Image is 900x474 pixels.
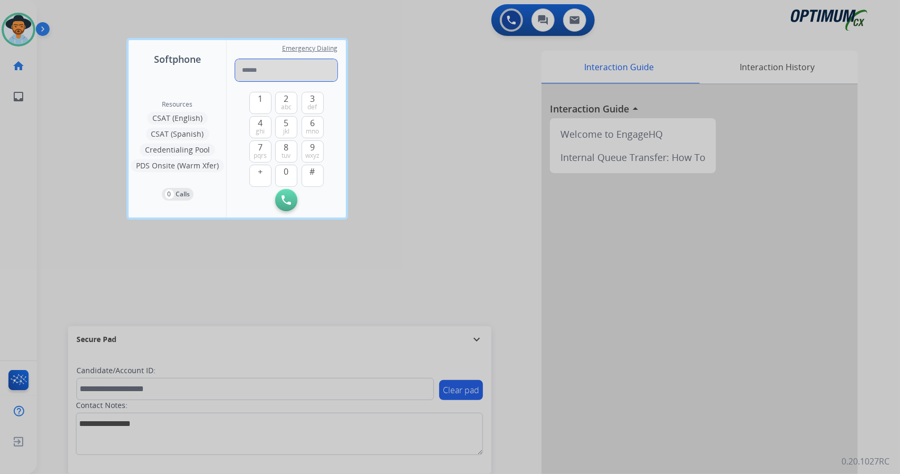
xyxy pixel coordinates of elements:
[147,112,208,125] button: CSAT (English)
[154,52,201,67] span: Softphone
[146,128,209,140] button: CSAT (Spanish)
[302,165,324,187] button: #
[310,165,315,178] span: #
[275,116,297,138] button: 5jkl
[310,117,315,129] span: 6
[284,141,289,154] span: 8
[841,455,889,468] p: 0.20.1027RC
[283,127,289,136] span: jkl
[254,151,267,160] span: pqrs
[249,116,272,138] button: 4ghi
[282,195,291,205] img: call-button
[258,141,263,154] span: 7
[302,92,324,114] button: 3def
[302,140,324,163] button: 9wxyz
[284,165,289,178] span: 0
[162,188,193,201] button: 0Calls
[140,144,215,156] button: Credentialing Pool
[256,127,265,136] span: ghi
[310,92,315,105] span: 3
[176,189,190,199] p: Calls
[302,116,324,138] button: 6mno
[282,44,337,53] span: Emergency Dialing
[275,92,297,114] button: 2abc
[310,141,315,154] span: 9
[162,100,193,109] span: Resources
[131,159,224,172] button: PDS Onsite (Warm Xfer)
[258,117,263,129] span: 4
[249,165,272,187] button: +
[282,151,291,160] span: tuv
[275,165,297,187] button: 0
[275,140,297,163] button: 8tuv
[306,127,319,136] span: mno
[284,92,289,105] span: 2
[281,103,292,111] span: abc
[249,140,272,163] button: 7pqrs
[165,189,174,199] p: 0
[258,92,263,105] span: 1
[284,117,289,129] span: 5
[249,92,272,114] button: 1
[305,151,320,160] span: wxyz
[258,165,263,178] span: +
[308,103,317,111] span: def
